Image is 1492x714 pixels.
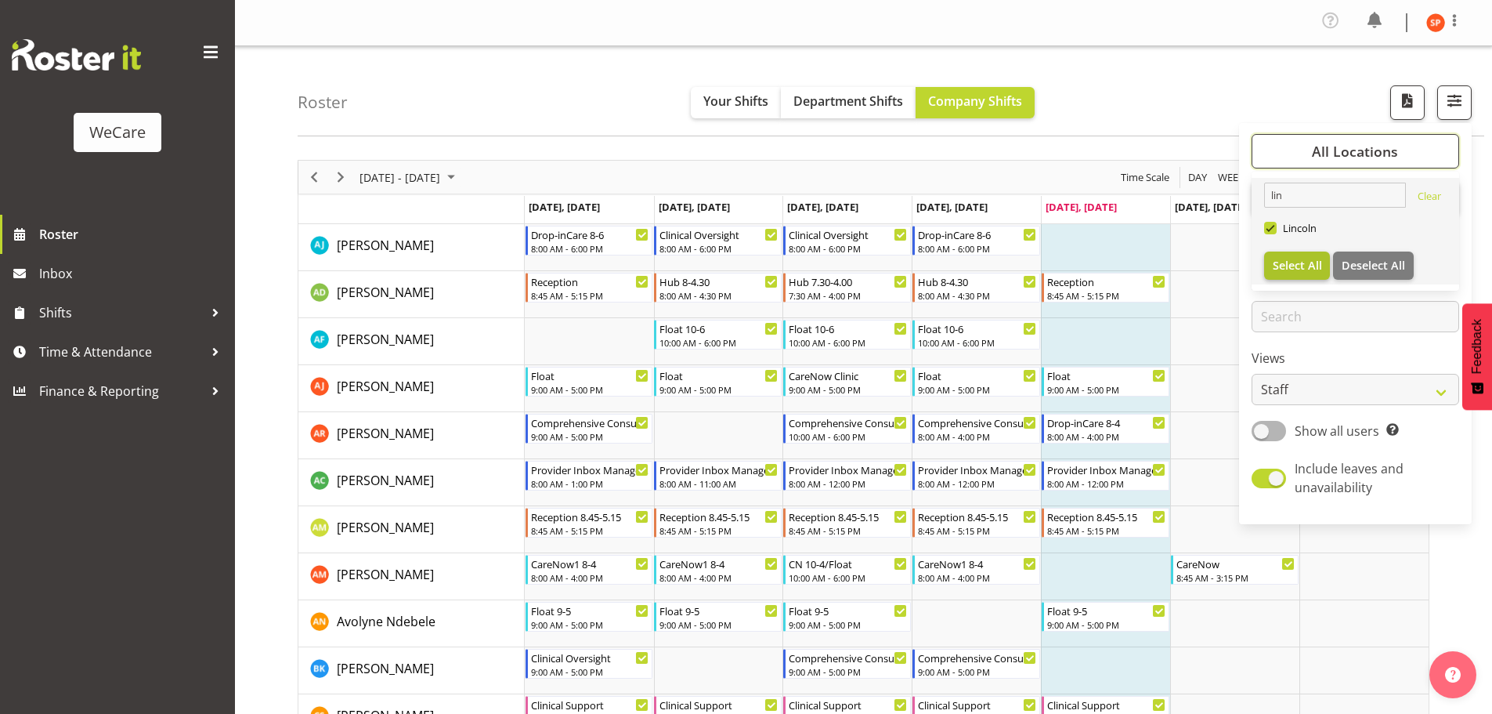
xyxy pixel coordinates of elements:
div: CN 10-4/Float [789,556,907,571]
div: CareNow1 8-4 [531,556,649,571]
td: Aleea Devenport resource [298,271,525,318]
div: 8:00 AM - 4:30 PM [659,289,778,302]
div: Hub 8-4.30 [659,274,778,289]
button: Select All [1264,252,1331,280]
span: Shifts [39,301,204,324]
div: Comprehensive Consult 8-4 [918,415,1036,430]
button: Filter Shifts [1437,85,1472,120]
div: Drop-inCare 8-4 [1047,415,1165,430]
div: Andrew Casburn"s event - Provider Inbox Management Begin From Thursday, September 4, 2025 at 8:00... [912,461,1040,491]
div: 9:00 AM - 5:00 PM [789,618,907,631]
input: Search [1252,301,1459,332]
div: Reception 8.45-5.15 [918,509,1036,524]
div: Aleea Devenport"s event - Reception Begin From Monday, September 1, 2025 at 8:45:00 AM GMT+12:00 ... [526,273,653,303]
div: 8:45 AM - 5:15 PM [659,524,778,537]
td: Antonia Mao resource [298,506,525,553]
div: Andrew Casburn"s event - Provider Inbox Management Begin From Tuesday, September 2, 2025 at 8:00:... [654,461,782,491]
a: Clear [1418,189,1441,208]
h4: Roster [298,93,348,111]
button: Time Scale [1118,168,1172,187]
div: Drop-inCare 8-6 [531,227,649,242]
td: Brian Ko resource [298,647,525,694]
div: Clinical Support [659,697,778,712]
div: CareNow1 8-4 [659,556,778,571]
span: [PERSON_NAME] [337,566,434,583]
div: Clinical Support [531,697,649,712]
div: Alex Ferguson"s event - Float 10-6 Begin From Thursday, September 4, 2025 at 10:00:00 AM GMT+12:0... [912,320,1040,350]
div: Alex Ferguson"s event - Float 10-6 Begin From Wednesday, September 3, 2025 at 10:00:00 AM GMT+12:... [783,320,911,350]
span: [PERSON_NAME] [337,378,434,395]
button: Feedback - Show survey [1462,303,1492,410]
button: Your Shifts [691,87,781,118]
div: CareNow [1176,556,1295,571]
div: 9:00 AM - 5:00 PM [1047,383,1165,396]
div: 9:00 AM - 5:00 PM [1047,618,1165,631]
a: [PERSON_NAME] [337,236,434,255]
span: Finance & Reporting [39,379,204,403]
div: Float [918,368,1036,383]
button: All Locations [1252,134,1459,169]
div: Previous [301,161,327,194]
div: Reception 8.45-5.15 [531,509,649,524]
div: 8:00 AM - 4:00 PM [918,430,1036,443]
div: Float [531,368,649,383]
div: Hub 7.30-4.00 [789,274,907,289]
div: Float 10-6 [659,321,778,336]
span: Include leaves and unavailability [1295,460,1403,496]
div: Avolyne Ndebele"s event - Float 9-5 Begin From Friday, September 5, 2025 at 9:00:00 AM GMT+12:00 ... [1042,602,1169,632]
div: Ashley Mendoza"s event - CareNow1 8-4 Begin From Monday, September 1, 2025 at 8:00:00 AM GMT+12:0... [526,555,653,585]
div: Clinical Support [1047,697,1165,712]
a: Avolyne Ndebele [337,612,435,631]
div: 8:00 AM - 12:00 PM [918,477,1036,490]
div: Comprehensive Consult 10-6 [789,415,907,430]
div: Next [327,161,354,194]
span: [DATE], [DATE] [659,200,730,214]
div: Clinical Support [918,697,1036,712]
div: Aleea Devenport"s event - Hub 8-4.30 Begin From Tuesday, September 2, 2025 at 8:00:00 AM GMT+12:0... [654,273,782,303]
div: Brian Ko"s event - Comprehensive Consult Begin From Wednesday, September 3, 2025 at 9:00:00 AM GM... [783,649,911,679]
div: 8:45 AM - 5:15 PM [531,524,649,537]
button: Download a PDF of the roster according to the set date range. [1390,85,1425,120]
div: CareNow1 8-4 [918,556,1036,571]
div: 8:45 AM - 5:15 PM [1047,524,1165,537]
span: Roster [39,223,227,246]
a: [PERSON_NAME] [337,283,434,302]
div: Comprehensive Consult [918,650,1036,665]
div: 8:00 AM - 12:00 PM [1047,477,1165,490]
span: Inbox [39,262,227,285]
div: Andrea Ramirez"s event - Comprehensive Consult 10-6 Begin From Wednesday, September 3, 2025 at 10... [783,414,911,444]
div: Avolyne Ndebele"s event - Float 9-5 Begin From Monday, September 1, 2025 at 9:00:00 AM GMT+12:00 ... [526,602,653,632]
span: Lincoln [1277,222,1317,234]
div: Provider Inbox Management [789,462,907,477]
div: 8:00 AM - 4:00 PM [1047,430,1165,443]
td: Alex Ferguson resource [298,318,525,365]
div: Avolyne Ndebele"s event - Float 9-5 Begin From Wednesday, September 3, 2025 at 9:00:00 AM GMT+12:... [783,602,911,632]
a: [PERSON_NAME] [337,471,434,490]
a: [PERSON_NAME] [337,377,434,396]
div: Float [1047,368,1165,383]
div: Amy Johannsen"s event - Float Begin From Friday, September 5, 2025 at 9:00:00 AM GMT+12:00 Ends A... [1042,367,1169,397]
div: Antonia Mao"s event - Reception 8.45-5.15 Begin From Tuesday, September 2, 2025 at 8:45:00 AM GMT... [654,508,782,538]
div: Comprehensive Consult [789,650,907,665]
div: Andrew Casburn"s event - Provider Inbox Management Begin From Friday, September 5, 2025 at 8:00:0... [1042,461,1169,491]
div: 8:00 AM - 4:00 PM [918,571,1036,584]
div: Float 9-5 [659,603,778,618]
div: 9:00 AM - 5:00 PM [531,430,649,443]
div: Aleea Devenport"s event - Hub 8-4.30 Begin From Thursday, September 4, 2025 at 8:00:00 AM GMT+12:... [912,273,1040,303]
span: [DATE], [DATE] [1046,200,1117,214]
a: [PERSON_NAME] [337,565,434,584]
div: WeCare [89,121,146,144]
span: Deselect All [1342,258,1405,273]
div: Ashley Mendoza"s event - CareNow1 8-4 Begin From Tuesday, September 2, 2025 at 8:00:00 AM GMT+12:... [654,555,782,585]
div: AJ Jones"s event - Clinical Oversight Begin From Tuesday, September 2, 2025 at 8:00:00 AM GMT+12:... [654,226,782,256]
span: Company Shifts [928,92,1022,110]
td: Avolyne Ndebele resource [298,600,525,647]
td: AJ Jones resource [298,224,525,271]
div: Reception 8.45-5.15 [789,509,907,524]
div: Amy Johannsen"s event - CareNow Clinic Begin From Wednesday, September 3, 2025 at 9:00:00 AM GMT+... [783,367,911,397]
div: Reception [1047,274,1165,289]
td: Andrew Casburn resource [298,459,525,506]
span: [DATE], [DATE] [916,200,988,214]
div: Amy Johannsen"s event - Float Begin From Thursday, September 4, 2025 at 9:00:00 AM GMT+12:00 Ends... [912,367,1040,397]
div: 9:00 AM - 5:00 PM [789,665,907,678]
